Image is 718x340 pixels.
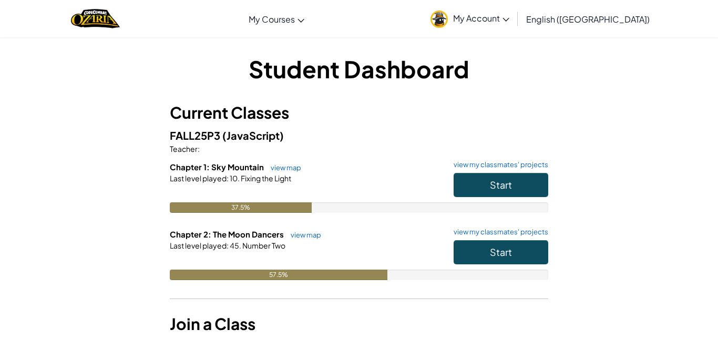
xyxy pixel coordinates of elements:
[425,2,515,35] a: My Account
[448,229,548,235] a: view my classmates' projects
[227,173,229,183] span: :
[448,161,548,168] a: view my classmates' projects
[249,14,295,25] span: My Courses
[170,101,548,125] h3: Current Classes
[430,11,448,28] img: avatar
[170,241,227,250] span: Last level played
[71,8,120,29] a: Ozaria by CodeCombat logo
[170,162,265,172] span: Chapter 1: Sky Mountain
[526,14,650,25] span: English ([GEOGRAPHIC_DATA])
[285,231,321,239] a: view map
[240,173,291,183] span: Fixing the Light
[170,144,198,153] span: Teacher
[170,173,227,183] span: Last level played
[170,229,285,239] span: Chapter 2: The Moon Dancers
[241,241,285,250] span: Number Two
[454,173,548,197] button: Start
[490,179,512,191] span: Start
[170,270,387,280] div: 57.5%
[454,240,548,264] button: Start
[453,13,509,24] span: My Account
[170,312,548,336] h3: Join a Class
[265,163,301,172] a: view map
[229,241,241,250] span: 45.
[170,129,222,142] span: FALL25P3
[243,5,310,33] a: My Courses
[170,202,312,213] div: 37.5%
[490,246,512,258] span: Start
[170,53,548,85] h1: Student Dashboard
[227,241,229,250] span: :
[222,129,284,142] span: (JavaScript)
[71,8,120,29] img: Home
[521,5,655,33] a: English ([GEOGRAPHIC_DATA])
[198,144,200,153] span: :
[229,173,240,183] span: 10.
